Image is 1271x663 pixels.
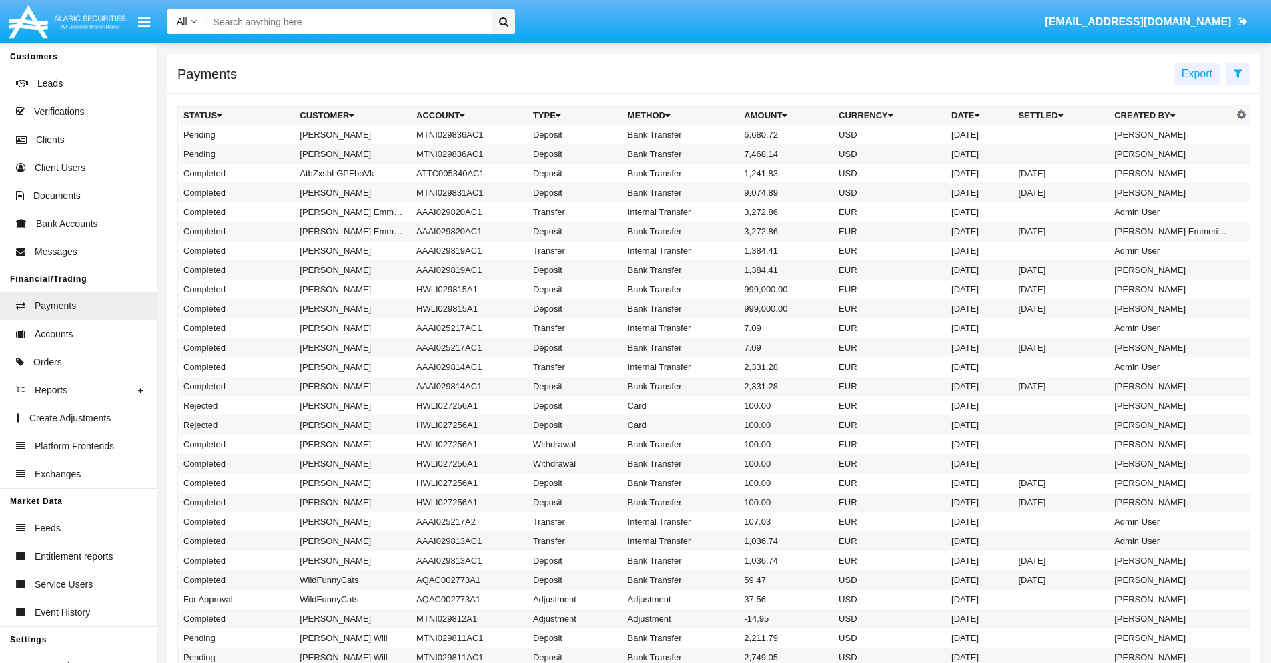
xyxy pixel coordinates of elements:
[622,570,739,590] td: Bank Transfer
[294,551,411,570] td: [PERSON_NAME]
[946,570,1013,590] td: [DATE]
[833,493,946,512] td: EUR
[622,415,739,435] td: Card
[622,318,739,338] td: Internal Transfer
[294,377,411,396] td: [PERSON_NAME]
[1109,590,1233,609] td: [PERSON_NAME]
[207,9,488,34] input: Search
[528,377,622,396] td: Deposit
[528,590,622,609] td: Adjustment
[946,531,1013,551] td: [DATE]
[739,512,833,531] td: 107.03
[528,222,622,241] td: Deposit
[178,318,295,338] td: Completed
[178,590,295,609] td: For Approval
[1109,415,1233,435] td: [PERSON_NAME]
[622,260,739,280] td: Bank Transfer
[411,144,528,164] td: MTNI029836AC1
[1013,493,1109,512] td: [DATE]
[1109,183,1233,202] td: [PERSON_NAME]
[622,609,739,628] td: Adjustment
[946,338,1013,357] td: [DATE]
[622,473,739,493] td: Bank Transfer
[1013,280,1109,299] td: [DATE]
[411,280,528,299] td: HWLI029815A1
[739,222,833,241] td: 3,272.86
[178,260,295,280] td: Completed
[178,357,295,377] td: Completed
[739,609,833,628] td: -14.95
[33,355,62,369] span: Orders
[178,338,295,357] td: Completed
[411,105,528,126] th: Account
[622,435,739,454] td: Bank Transfer
[622,377,739,396] td: Bank Transfer
[294,628,411,648] td: [PERSON_NAME] Will
[739,202,833,222] td: 3,272.86
[833,202,946,222] td: EUR
[946,512,1013,531] td: [DATE]
[528,260,622,280] td: Deposit
[294,164,411,183] td: AtbZxsbLGPFboVk
[178,415,295,435] td: Rejected
[833,222,946,241] td: EUR
[178,105,295,126] th: Status
[411,202,528,222] td: AAAI029820AC1
[1013,260,1109,280] td: [DATE]
[411,590,528,609] td: AQAC002773A1
[1109,609,1233,628] td: [PERSON_NAME]
[833,377,946,396] td: EUR
[946,493,1013,512] td: [DATE]
[177,69,237,79] h5: Payments
[411,415,528,435] td: HWLI027256A1
[622,512,739,531] td: Internal Transfer
[528,280,622,299] td: Deposit
[411,222,528,241] td: AAAI029820AC1
[739,415,833,435] td: 100.00
[294,299,411,318] td: [PERSON_NAME]
[739,435,833,454] td: 100.00
[833,260,946,280] td: EUR
[1109,454,1233,473] td: [PERSON_NAME]
[622,241,739,260] td: Internal Transfer
[167,15,207,29] a: All
[739,590,833,609] td: 37.56
[739,241,833,260] td: 1,384.41
[411,125,528,144] td: MTNI029836AC1
[622,628,739,648] td: Bank Transfer
[294,454,411,473] td: [PERSON_NAME]
[739,551,833,570] td: 1,036.74
[622,454,739,473] td: Bank Transfer
[946,551,1013,570] td: [DATE]
[411,609,528,628] td: MTNI029812A1
[294,338,411,357] td: [PERSON_NAME]
[178,241,295,260] td: Completed
[946,299,1013,318] td: [DATE]
[946,164,1013,183] td: [DATE]
[528,318,622,338] td: Transfer
[294,415,411,435] td: [PERSON_NAME]
[294,260,411,280] td: [PERSON_NAME]
[739,628,833,648] td: 2,211.79
[294,280,411,299] td: [PERSON_NAME]
[178,531,295,551] td: Completed
[35,161,85,175] span: Client Users
[178,512,295,531] td: Completed
[833,512,946,531] td: EUR
[528,396,622,415] td: Deposit
[294,512,411,531] td: [PERSON_NAME]
[833,357,946,377] td: EUR
[178,164,295,183] td: Completed
[1109,105,1233,126] th: Created By
[411,435,528,454] td: HWLI027256A1
[294,396,411,415] td: [PERSON_NAME]
[411,357,528,377] td: AAAI029814AC1
[411,512,528,531] td: AAAI025217A2
[739,183,833,202] td: 9,074.89
[1109,628,1233,648] td: [PERSON_NAME]
[528,241,622,260] td: Transfer
[528,454,622,473] td: Withdrawal
[739,125,833,144] td: 6,680.72
[833,531,946,551] td: EUR
[1109,280,1233,299] td: [PERSON_NAME]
